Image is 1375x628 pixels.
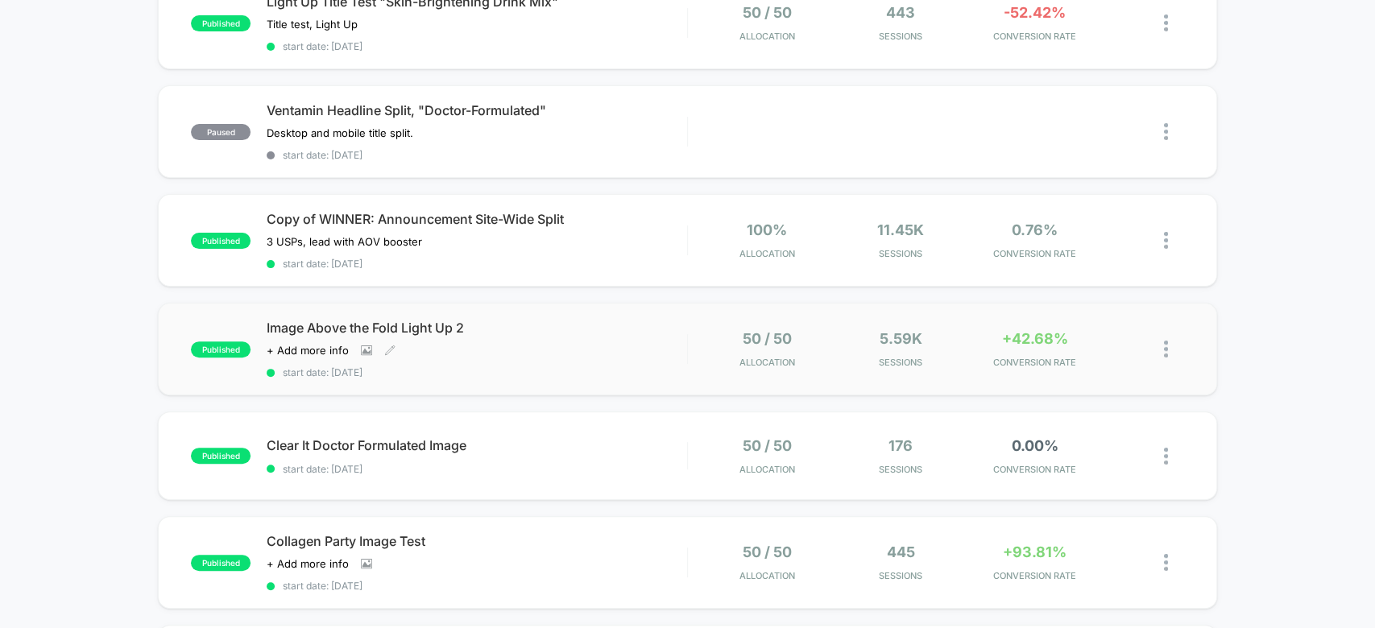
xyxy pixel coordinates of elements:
[739,357,795,368] span: Allocation
[838,464,963,475] span: Sessions
[1164,14,1168,31] img: close
[1164,448,1168,465] img: close
[971,570,1097,581] span: CONVERSION RATE
[267,235,422,248] span: 3 USPs, lead with AOV booster
[1164,341,1168,357] img: close
[267,258,686,270] span: start date: [DATE]
[191,124,251,140] span: paused
[267,211,686,227] span: Copy of WINNER: Announcement Site-Wide Split
[739,464,795,475] span: Allocation
[877,221,924,238] span: 11.45k
[1164,232,1168,249] img: close
[838,31,963,42] span: Sessions
[191,15,251,31] span: published
[739,570,795,581] span: Allocation
[739,248,795,259] span: Allocation
[267,320,686,336] span: Image Above the Fold Light Up 2
[267,580,686,592] span: start date: [DATE]
[267,126,413,139] span: Desktop and mobile title split.
[838,248,963,259] span: Sessions
[191,555,251,571] span: published
[1012,221,1058,238] span: 0.76%
[267,149,686,161] span: start date: [DATE]
[743,330,792,347] span: 50 / 50
[1164,554,1168,571] img: close
[267,18,358,31] span: Title test, Light Up
[743,437,792,454] span: 50 / 50
[267,437,686,453] span: Clear It Doctor Formulated Image
[739,31,795,42] span: Allocation
[267,533,686,549] span: Collagen Party Image Test
[838,357,963,368] span: Sessions
[191,448,251,464] span: published
[743,543,792,560] span: 50 / 50
[267,102,686,118] span: Ventamin Headline Split, "Doctor-Formulated"
[267,557,349,570] span: + Add more info
[191,341,251,357] span: published
[191,233,251,249] span: published
[971,31,1097,42] span: CONVERSION RATE
[971,464,1097,475] span: CONVERSION RATE
[887,543,915,560] span: 445
[267,463,686,475] span: start date: [DATE]
[971,357,1097,368] span: CONVERSION RATE
[1004,4,1066,21] span: -52.42%
[880,330,922,347] span: 5.59k
[1011,437,1058,454] span: 0.00%
[1164,123,1168,140] img: close
[267,344,349,357] span: + Add more info
[267,40,686,52] span: start date: [DATE]
[838,570,963,581] span: Sessions
[267,366,686,378] span: start date: [DATE]
[1003,543,1066,560] span: +93.81%
[747,221,787,238] span: 100%
[888,437,913,454] span: 176
[886,4,915,21] span: 443
[1001,330,1067,347] span: +42.68%
[743,4,792,21] span: 50 / 50
[971,248,1097,259] span: CONVERSION RATE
